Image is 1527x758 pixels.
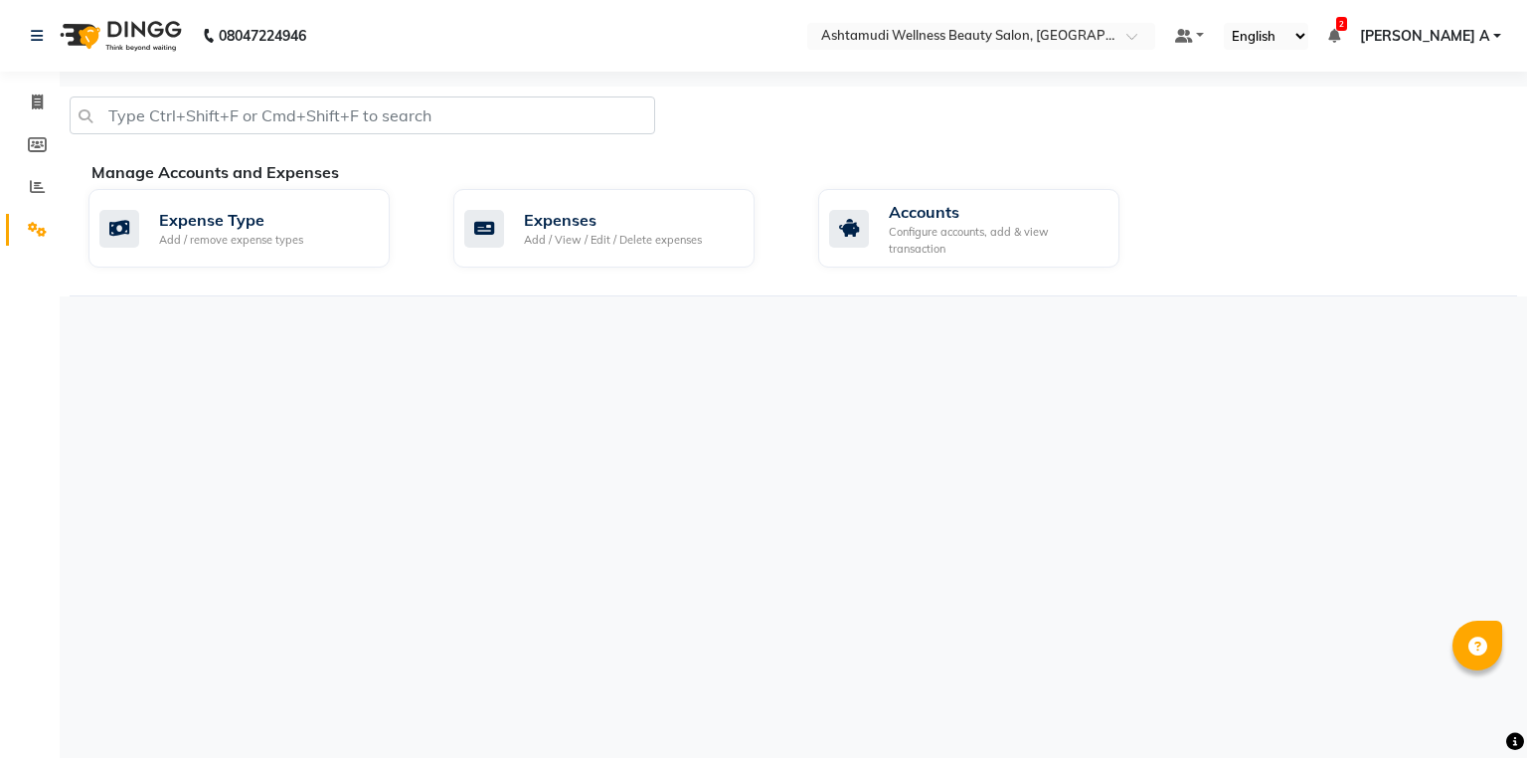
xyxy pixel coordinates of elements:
div: Add / View / Edit / Delete expenses [524,232,702,249]
img: logo [51,8,187,64]
div: Accounts [889,200,1103,224]
div: Expenses [524,208,702,232]
a: Expense TypeAdd / remove expense types [88,189,424,268]
div: Expense Type [159,208,303,232]
span: [PERSON_NAME] A [1360,26,1489,47]
div: Configure accounts, add & view transaction [889,224,1103,257]
a: AccountsConfigure accounts, add & view transaction [818,189,1153,268]
a: ExpensesAdd / View / Edit / Delete expenses [453,189,788,268]
input: Type Ctrl+Shift+F or Cmd+Shift+F to search [70,96,655,134]
a: 2 [1328,27,1340,45]
b: 08047224946 [219,8,306,64]
div: Add / remove expense types [159,232,303,249]
span: 2 [1336,17,1347,31]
